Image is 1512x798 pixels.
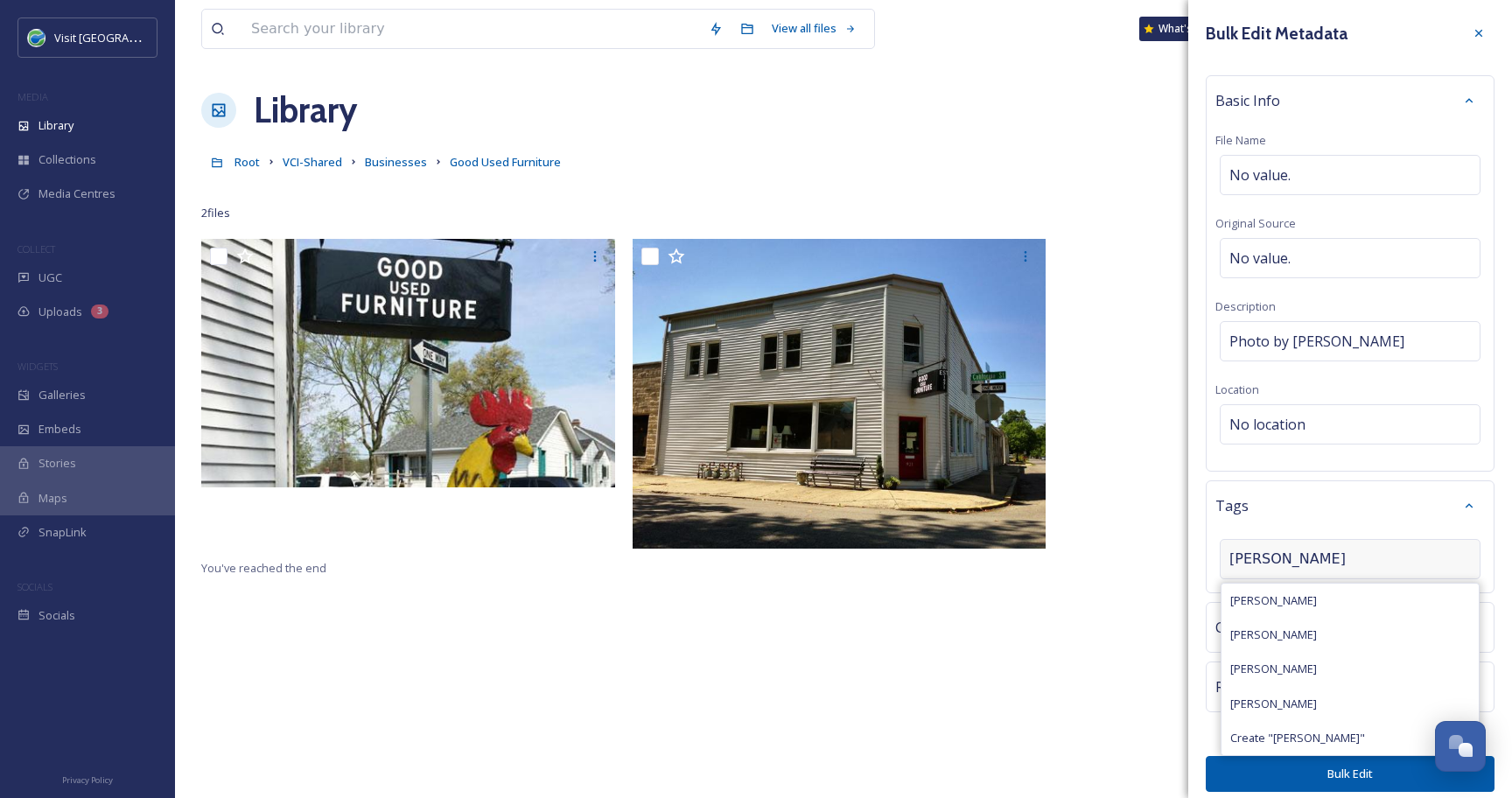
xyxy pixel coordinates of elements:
[1215,215,1296,231] span: Original Source
[17,242,55,255] span: COLLECT
[242,10,700,48] input: Search your library
[38,269,62,286] span: UGC
[1139,17,1227,41] a: What's New
[1230,696,1317,712] span: [PERSON_NAME]
[38,524,87,541] span: SnapLink
[450,154,561,170] span: Good Used Furniture
[234,151,260,172] a: Root
[38,304,82,320] span: Uploads
[38,607,75,624] span: Socials
[1230,730,1365,746] span: Create " [PERSON_NAME] "
[54,29,252,45] span: Visit [GEOGRAPHIC_DATA] [US_STATE]
[1215,381,1259,397] span: Location
[91,304,108,318] div: 3
[283,154,342,170] span: VCI-Shared
[38,387,86,403] span: Galleries
[201,205,230,221] span: 2 file s
[28,29,45,46] img: cvctwitlogo_400x400.jpg
[365,154,427,170] span: Businesses
[1230,592,1317,609] span: [PERSON_NAME]
[1435,721,1486,772] button: Open Chat
[38,117,73,134] span: Library
[38,490,67,507] span: Maps
[38,455,76,472] span: Stories
[234,154,260,170] span: Root
[1206,21,1347,46] h3: Bulk Edit Metadata
[62,774,113,786] span: Privacy Policy
[1215,90,1280,111] span: Basic Info
[1215,617,1287,638] span: Collections
[1229,331,1404,352] span: Photo by [PERSON_NAME]
[1206,756,1494,792] button: Bulk Edit
[17,360,58,373] span: WIDGETS
[1230,626,1317,643] span: [PERSON_NAME]
[365,151,427,172] a: Businesses
[1215,495,1249,516] span: Tags
[283,151,342,172] a: VCI-Shared
[1229,248,1291,269] span: No value.
[450,151,561,172] a: Good Used Furniture
[633,239,1046,549] img: good-used-furniture.jpg
[38,421,81,437] span: Embeds
[1229,414,1305,435] span: No location
[1215,132,1266,148] span: File Name
[1229,549,1404,570] input: Type your tags here
[1215,676,1257,697] span: Rights
[254,84,357,136] a: Library
[38,185,115,202] span: Media Centres
[1230,661,1317,677] span: [PERSON_NAME]
[1215,298,1276,314] span: Description
[201,239,615,487] img: good-used-furniture-sign.jpg
[17,580,52,593] span: SOCIALS
[201,560,326,576] span: You've reached the end
[763,11,865,45] a: View all files
[1229,164,1291,185] span: No value.
[62,768,113,789] a: Privacy Policy
[17,90,48,103] span: MEDIA
[38,151,96,168] span: Collections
